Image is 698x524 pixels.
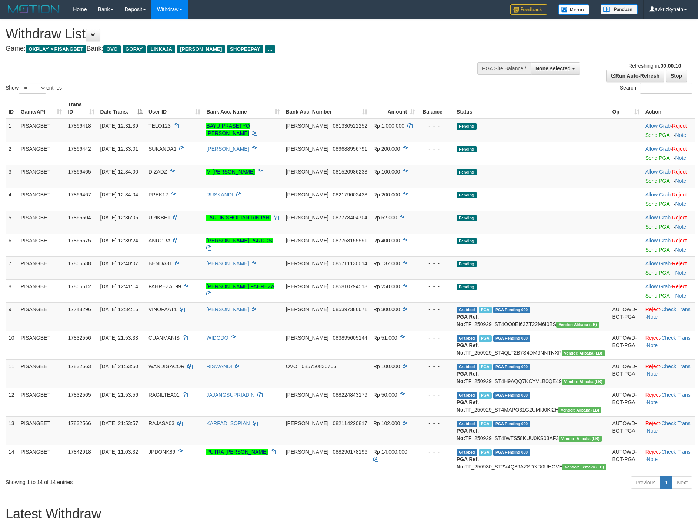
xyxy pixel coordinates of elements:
[457,261,477,267] span: Pending
[18,445,65,473] td: PISANGBET
[642,416,695,445] td: · ·
[606,70,664,82] a: Run Auto-Refresh
[421,122,451,130] div: - - -
[68,306,91,312] span: 17748296
[333,335,367,341] span: Copy 083895605144 to clipboard
[421,448,451,456] div: - - -
[373,449,407,455] span: Rp 14.000.000
[100,283,138,289] span: [DATE] 12:41:14
[642,388,695,416] td: · ·
[421,237,451,244] div: - - -
[18,142,65,165] td: PISANGBET
[286,123,328,129] span: [PERSON_NAME]
[370,98,418,119] th: Amount: activate to sort column ascending
[609,331,642,359] td: AUTOWD-BOT-PGA
[609,416,642,445] td: AUTOWD-BOT-PGA
[286,363,297,369] span: OVO
[100,449,138,455] span: [DATE] 11:03:32
[148,215,171,221] span: UPIKBET
[647,342,658,348] a: Note
[645,392,660,398] a: Reject
[558,407,601,413] span: Vendor URL: https://dashboard.q2checkout.com/secure
[421,334,451,342] div: - - -
[421,214,451,221] div: - - -
[6,45,458,53] h4: Game: Bank:
[100,420,138,426] span: [DATE] 21:53:57
[206,392,254,398] a: JAJANGSUPRIADIN
[642,165,695,188] td: ·
[645,238,671,243] a: Allow Grab
[642,98,695,119] th: Action
[609,388,642,416] td: AUTOWD-BOT-PGA
[206,306,249,312] a: [PERSON_NAME]
[479,421,492,427] span: Marked by avknovia
[68,146,91,152] span: 17866442
[206,335,228,341] a: WIDODO
[6,302,18,331] td: 9
[18,256,65,279] td: PISANGBET
[373,363,400,369] span: Rp 100.000
[148,335,180,341] span: CUANMANIS
[373,306,400,312] span: Rp 300.000
[148,420,174,426] span: RAJASA03
[510,4,547,15] img: Feedback.jpg
[454,445,610,473] td: TF_250930_ST2V4Q89AZSDXD0UHOVE
[18,359,65,388] td: PISANGBET
[177,45,225,53] span: [PERSON_NAME]
[675,224,687,230] a: Note
[645,420,660,426] a: Reject
[373,146,400,152] span: Rp 200.000
[18,188,65,211] td: PISANGBET
[68,283,91,289] span: 17866612
[642,256,695,279] td: ·
[642,211,695,234] td: ·
[100,169,138,175] span: [DATE] 12:34:00
[333,283,367,289] span: Copy 085810794518 to clipboard
[661,392,691,398] a: Check Trans
[6,188,18,211] td: 4
[457,123,477,130] span: Pending
[68,420,91,426] span: 17832566
[645,261,672,266] span: ·
[421,260,451,267] div: - - -
[660,476,672,489] a: 1
[675,247,687,253] a: Note
[286,169,328,175] span: [PERSON_NAME]
[457,335,477,342] span: Grabbed
[100,123,138,129] span: [DATE] 12:31:39
[672,146,687,152] a: Reject
[421,391,451,399] div: - - -
[421,420,451,427] div: - - -
[100,363,138,369] span: [DATE] 21:53:50
[148,392,180,398] span: RAGILTEA01
[148,123,171,129] span: TELO123
[6,279,18,302] td: 8
[666,70,687,82] a: Stop
[454,302,610,331] td: TF_250929_ST4OO0EI63ZT22M6I0BS
[97,98,146,119] th: Date Trans.: activate to sort column descending
[479,364,492,370] span: Marked by avknovia
[373,169,400,175] span: Rp 100.000
[645,363,660,369] a: Reject
[531,62,580,75] button: None selected
[493,392,530,399] span: PGA Pending
[206,238,273,243] a: [PERSON_NAME] PARDOSI
[477,62,531,75] div: PGA Site Balance /
[421,168,451,175] div: - - -
[647,314,658,320] a: Note
[454,359,610,388] td: TF_250929_ST4H9AQQ7KCYVLB0QE49
[6,98,18,119] th: ID
[18,416,65,445] td: PISANGBET
[457,456,479,470] b: PGA Ref. No:
[333,392,367,398] span: Copy 088224843179 to clipboard
[672,261,687,266] a: Reject
[479,449,492,456] span: Marked by avkvina
[645,238,672,243] span: ·
[645,169,671,175] a: Allow Grab
[631,476,660,489] a: Previous
[373,283,400,289] span: Rp 250.000
[147,45,175,53] span: LINKAJA
[457,342,479,356] b: PGA Ref. No:
[645,155,669,161] a: Send PGA
[645,123,672,129] span: ·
